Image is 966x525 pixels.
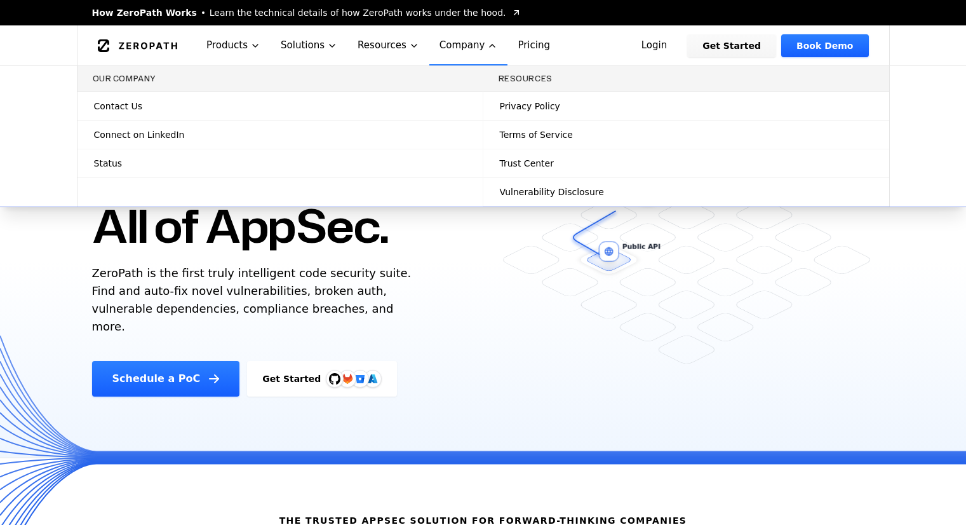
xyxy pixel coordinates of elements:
span: Contact Us [94,100,142,112]
a: How ZeroPath WorksLearn the technical details of how ZeroPath works under the hood. [92,6,521,19]
a: Terms of Service [483,121,889,149]
button: Solutions [271,25,347,65]
p: ZeroPath is the first truly intelligent code security suite. Find and auto-fix novel vulnerabilit... [92,264,417,336]
a: Get Started [687,34,776,57]
span: Vulnerability Disclosure [500,186,604,198]
a: Pricing [507,25,560,65]
span: How ZeroPath Works [92,6,197,19]
a: Get StartedGitHubGitLabAzure [247,361,397,397]
a: Login [626,34,683,57]
img: GitLab [335,366,360,392]
h3: Our Company [93,74,467,84]
nav: Global [77,25,890,65]
span: Status [94,157,123,170]
h3: Resources [499,74,874,84]
a: Connect on LinkedIn [77,121,483,149]
a: Privacy Policy [483,92,889,120]
img: Azure [368,374,378,384]
span: Connect on LinkedIn [94,128,185,141]
span: Privacy Policy [500,100,560,112]
a: Book Demo [781,34,868,57]
span: Learn the technical details of how ZeroPath works under the hood. [210,6,506,19]
a: Trust Center [483,149,889,177]
img: GitHub [329,373,340,385]
a: Schedule a PoC [92,361,240,397]
span: Terms of Service [500,128,573,141]
a: Status [77,149,483,177]
svg: Bitbucket [353,372,367,386]
button: Resources [347,25,429,65]
h1: One AI. All of AppSec. [92,140,389,254]
a: Vulnerability Disclosure [483,178,889,206]
button: Products [196,25,271,65]
span: Trust Center [500,157,554,170]
button: Company [429,25,508,65]
a: Contact Us [77,92,483,120]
